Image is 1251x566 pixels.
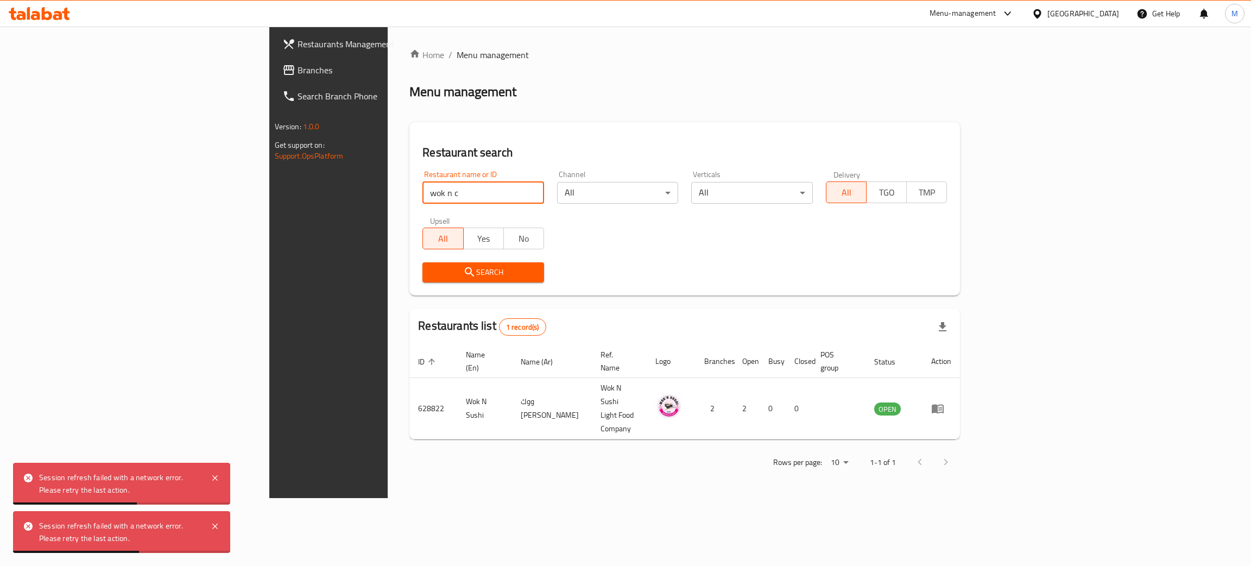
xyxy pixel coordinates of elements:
div: Export file [930,314,956,340]
div: All [691,182,813,204]
label: Upsell [430,217,450,224]
button: Yes [463,228,504,249]
p: Rows per page: [773,456,822,469]
table: enhanced table [409,345,960,439]
td: 2 [696,378,734,439]
th: Open [734,345,760,378]
th: Logo [647,345,696,378]
td: 0 [760,378,786,439]
div: All [557,182,679,204]
span: Menu management [457,48,529,61]
span: ID [418,355,439,368]
div: Session refresh failed with a network error. Please retry the last action. [39,471,200,496]
button: No [503,228,544,249]
span: Status [874,355,909,368]
a: Branches [274,57,478,83]
td: 0 [786,378,812,439]
span: Search Branch Phone [298,90,470,103]
th: Closed [786,345,812,378]
span: All [831,185,862,200]
p: 1-1 of 1 [870,456,896,469]
div: [GEOGRAPHIC_DATA] [1047,8,1119,20]
span: POS group [820,348,852,374]
td: Wok N Sushi Light Food Company [592,378,647,439]
button: All [826,181,867,203]
span: Branches [298,64,470,77]
div: Total records count [499,318,546,336]
button: TGO [866,181,907,203]
div: Session refresh failed with a network error. Please retry the last action. [39,520,200,544]
th: Busy [760,345,786,378]
span: Ref. Name [601,348,634,374]
th: Branches [696,345,734,378]
span: Restaurants Management [298,37,470,51]
span: Search [431,266,535,279]
div: Menu-management [930,7,996,20]
span: Yes [468,231,500,247]
span: Name (Ar) [521,355,567,368]
span: TMP [911,185,943,200]
td: 2 [734,378,760,439]
td: ووك [PERSON_NAME] [512,378,592,439]
a: Restaurants Management [274,31,478,57]
span: Name (En) [466,348,499,374]
span: TGO [871,185,902,200]
span: Version: [275,120,301,134]
h2: Restaurant search [422,144,947,161]
img: Wok N Sushi [655,393,683,420]
a: Search Branch Phone [274,83,478,109]
input: Search for restaurant name or ID.. [422,182,544,204]
div: Menu [931,402,951,415]
span: 1.0.0 [303,120,320,134]
a: Support.OpsPlatform [275,149,344,163]
button: All [422,228,463,249]
button: Search [422,262,544,282]
span: OPEN [874,403,901,416]
div: OPEN [874,403,901,416]
div: Rows per page: [826,455,852,471]
th: Action [923,345,960,378]
button: TMP [906,181,947,203]
span: No [508,231,540,247]
nav: breadcrumb [409,48,960,61]
span: Get support on: [275,138,325,152]
h2: Restaurants list [418,318,546,336]
span: 1 record(s) [500,322,546,332]
label: Delivery [833,171,861,178]
td: Wok N Sushi [457,378,512,439]
span: M [1231,8,1238,20]
span: All [427,231,459,247]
